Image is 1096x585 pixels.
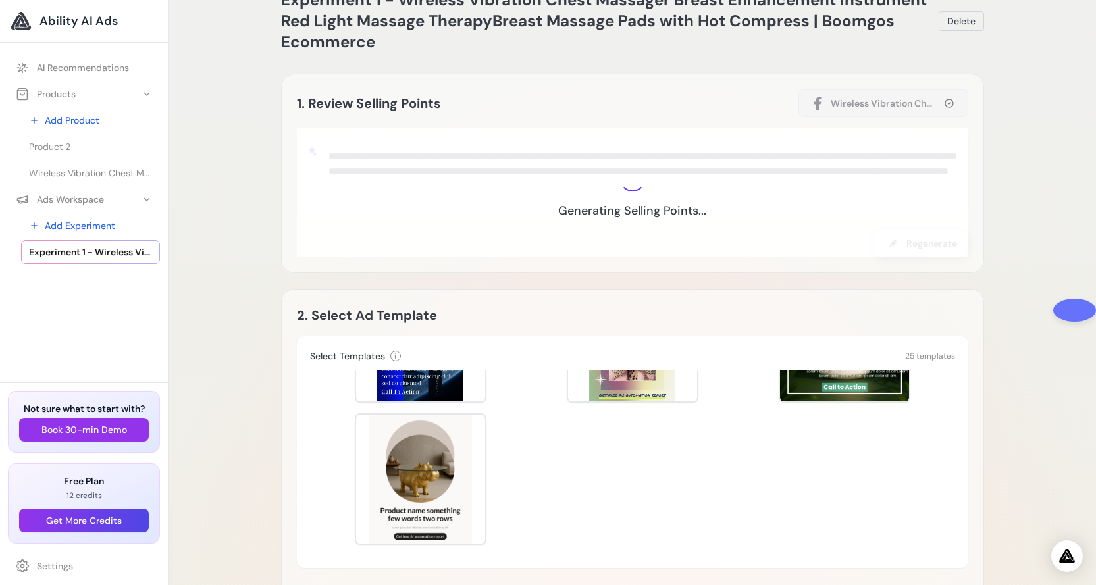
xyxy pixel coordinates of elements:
span: Wireless Vibration Chest Massager Breast Enhancement Instrument Red Light Massage TherapyBreast M... [831,97,936,110]
a: Settings [8,554,160,578]
h2: 1. Review Selling Points [297,93,441,114]
h3: Free Plan [19,474,149,488]
div: Products [16,88,76,101]
span: Product 2 [29,140,70,153]
button: Products [8,82,160,106]
span: Ability AI Ads [39,12,118,30]
div: Open Intercom Messenger [1051,540,1083,572]
span: 25 templates [905,351,955,361]
span: Wireless Vibration Chest Massager Breast Enhancement Instrument Red Light Massage TherapyBreast M... [29,166,152,180]
a: Product 2 [21,135,160,159]
h3: Select Templates [310,349,385,363]
a: Add Experiment [21,214,160,238]
p: 12 credits [19,490,149,501]
span: Experiment 1 - Wireless Vibration Chest Massager Breast Enhancement Instrument Red Light Massage ... [29,245,152,259]
button: Ads Workspace [8,188,160,211]
span: Delete [947,14,976,28]
a: Ability AI Ads [11,11,157,32]
button: Wireless Vibration Chest Massager Breast Enhancement Instrument Red Light Massage TherapyBreast M... [798,89,968,117]
a: Wireless Vibration Chest Massager Breast Enhancement Instrument Red Light Massage TherapyBreast M... [21,161,160,185]
button: Delete [939,11,984,31]
h2: 2. Select Ad Template [297,305,633,326]
a: Experiment 1 - Wireless Vibration Chest Massager Breast Enhancement Instrument Red Light Massage ... [21,240,160,264]
button: Book 30-min Demo [19,418,149,442]
div: Ads Workspace [16,193,104,206]
h3: Not sure what to start with? [19,402,149,415]
button: Get More Credits [19,509,149,532]
a: AI Recommendations [8,56,160,80]
span: Generating Selling Points... [558,202,706,220]
span: i [394,351,396,361]
a: Add Product [21,109,160,132]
